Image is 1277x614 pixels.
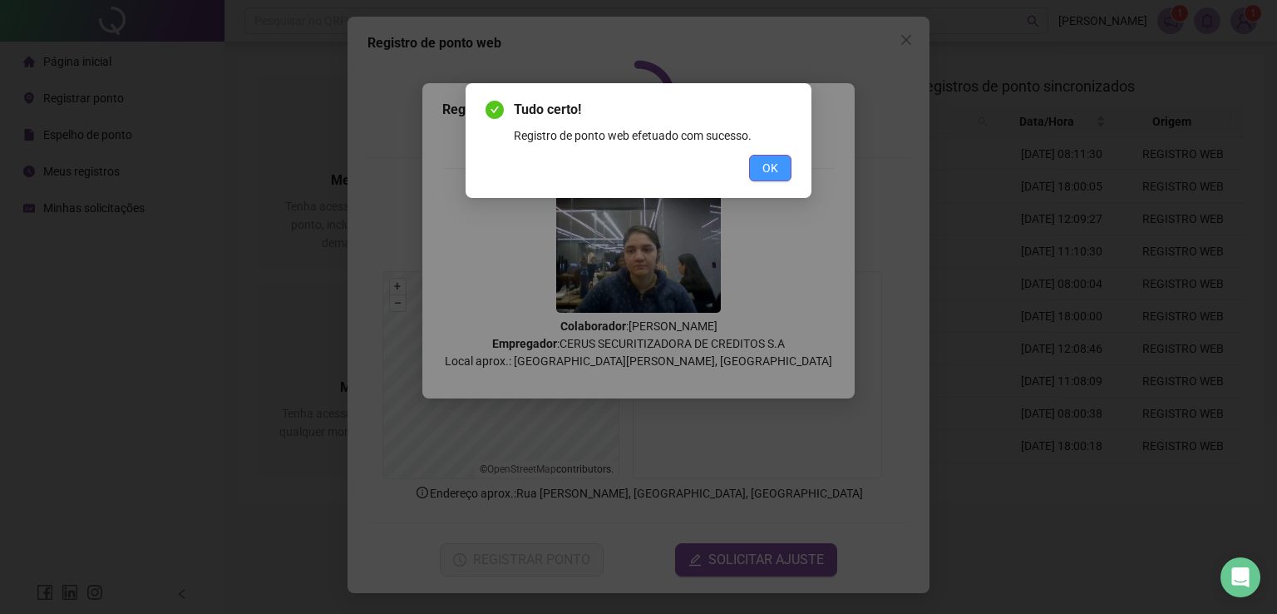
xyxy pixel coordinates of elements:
[514,100,791,120] span: Tudo certo!
[486,101,504,119] span: check-circle
[1220,557,1260,597] div: Open Intercom Messenger
[514,126,791,145] div: Registro de ponto web efetuado com sucesso.
[749,155,791,181] button: OK
[762,159,778,177] span: OK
